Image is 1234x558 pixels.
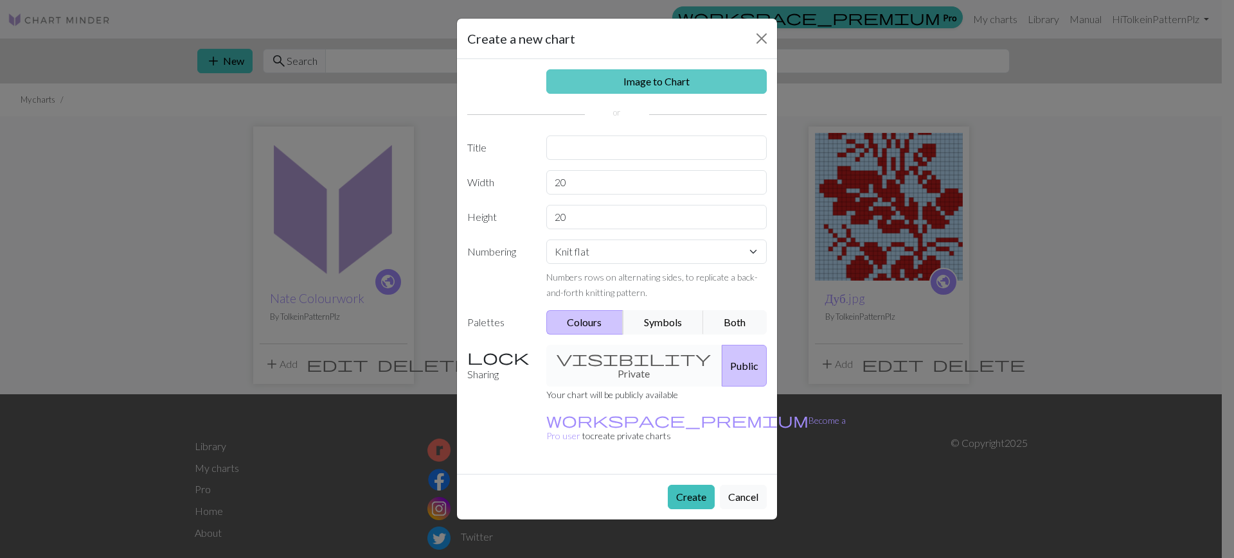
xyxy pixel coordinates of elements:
[460,345,539,387] label: Sharing
[546,310,624,335] button: Colours
[668,485,715,509] button: Create
[467,29,575,48] h5: Create a new chart
[703,310,767,335] button: Both
[546,411,809,429] span: workspace_premium
[460,310,539,335] label: Palettes
[546,389,678,400] small: Your chart will be publicly available
[546,415,846,441] a: Become a Pro user
[460,135,539,160] label: Title
[546,69,767,94] a: Image to Chart
[460,240,539,300] label: Numbering
[751,28,772,49] button: Close
[546,272,758,298] small: Numbers rows on alternating sides, to replicate a back-and-forth knitting pattern.
[546,415,846,441] small: to create private charts
[623,310,704,335] button: Symbols
[720,485,767,509] button: Cancel
[460,205,539,229] label: Height
[460,170,539,195] label: Width
[722,345,767,387] button: Public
